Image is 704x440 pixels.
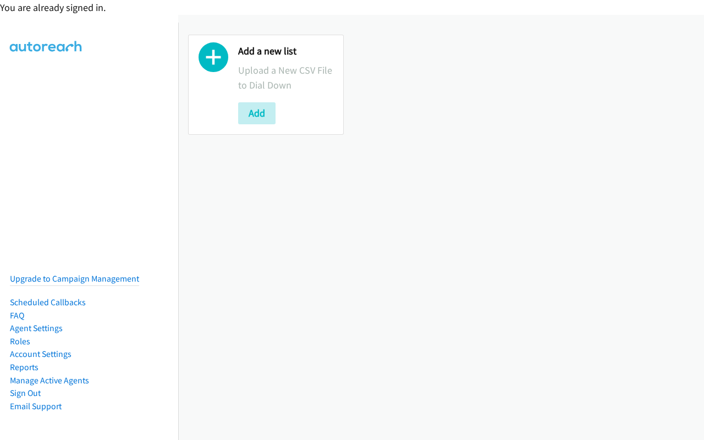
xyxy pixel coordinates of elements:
[10,362,38,372] a: Reports
[10,323,63,333] a: Agent Settings
[10,349,71,359] a: Account Settings
[10,297,86,307] a: Scheduled Callbacks
[10,336,30,346] a: Roles
[10,273,139,284] a: Upgrade to Campaign Management
[238,102,276,124] button: Add
[5,15,87,53] img: Logo
[10,310,24,321] a: FAQ
[10,375,89,386] a: Manage Active Agents
[238,63,333,92] p: Upload a New CSV File to Dial Down
[238,45,333,58] h2: Add a new list
[10,388,41,398] a: Sign Out
[10,401,62,411] a: Email Support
